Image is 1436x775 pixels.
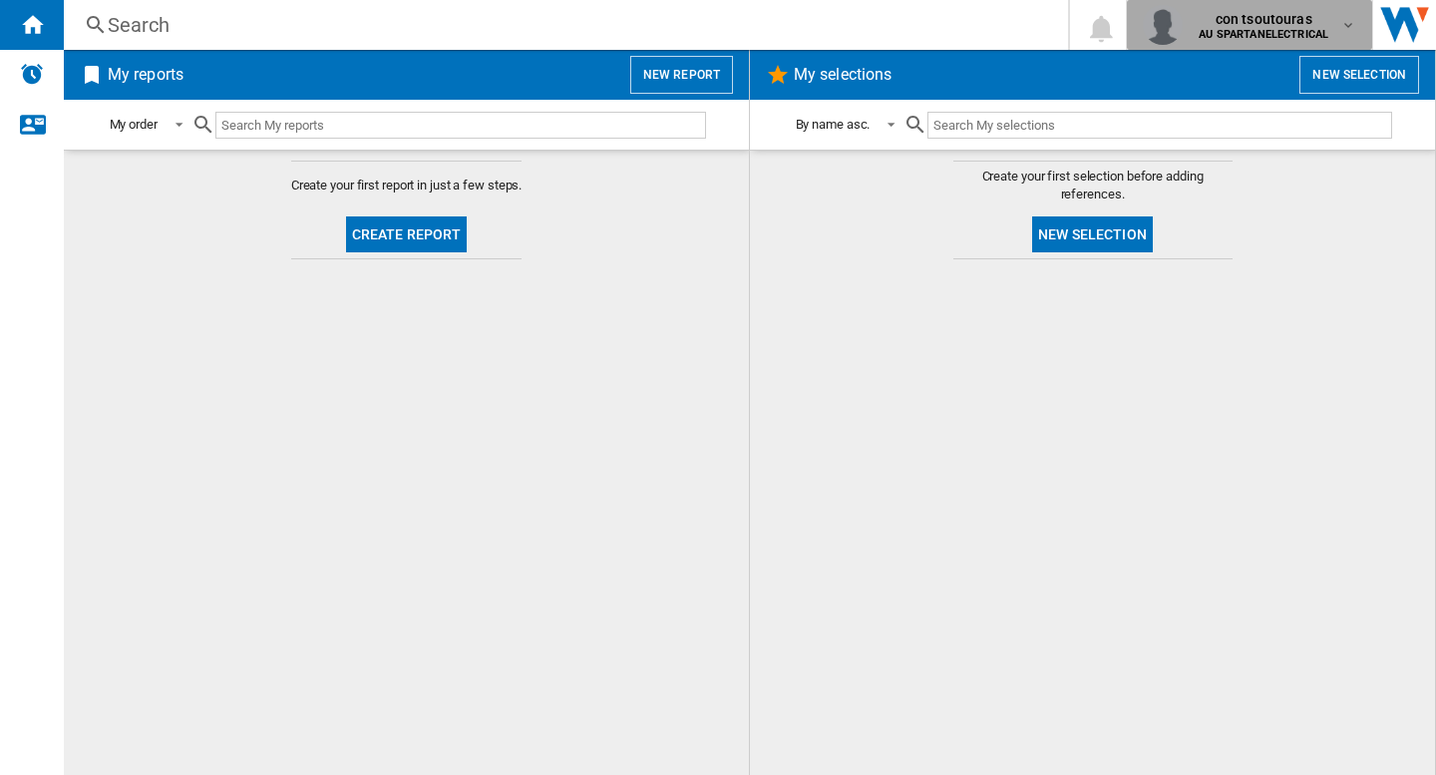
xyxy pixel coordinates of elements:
[630,56,733,94] button: New report
[1299,56,1419,94] button: New selection
[20,62,44,86] img: alerts-logo.svg
[796,117,871,132] div: By name asc.
[1032,216,1153,252] button: New selection
[108,11,1016,39] div: Search
[953,168,1233,203] span: Create your first selection before adding references.
[1199,28,1328,41] b: AU SPARTANELECTRICAL
[104,56,187,94] h2: My reports
[110,117,158,132] div: My order
[1199,9,1328,29] span: con tsoutouras
[346,216,468,252] button: Create report
[291,177,523,194] span: Create your first report in just a few steps.
[790,56,896,94] h2: My selections
[1143,5,1183,45] img: profile.jpg
[927,112,1391,139] input: Search My selections
[215,112,706,139] input: Search My reports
